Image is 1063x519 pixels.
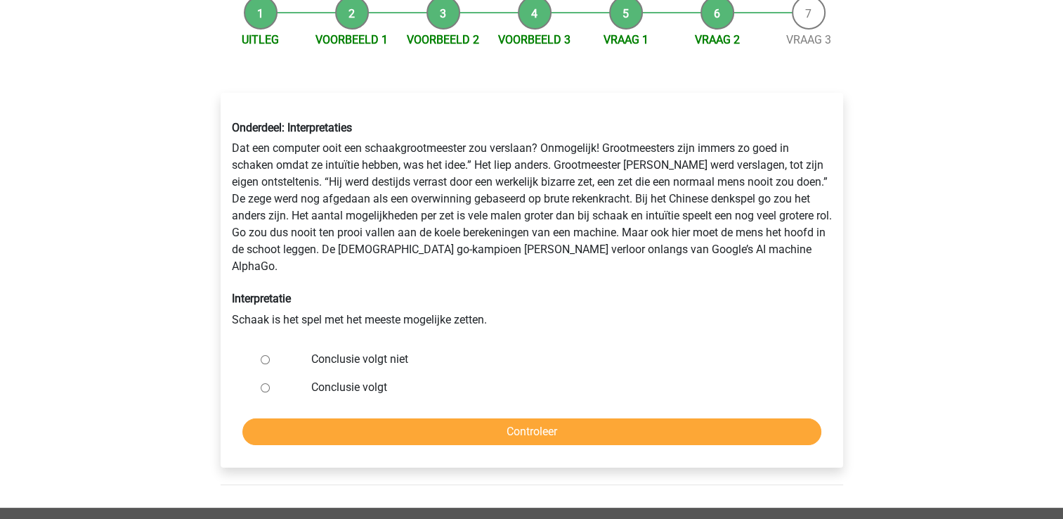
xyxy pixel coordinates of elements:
[407,33,479,46] a: Voorbeeld 2
[315,33,388,46] a: Voorbeeld 1
[232,292,832,305] h6: Interpretatie
[786,33,831,46] a: Vraag 3
[695,33,740,46] a: Vraag 2
[242,418,821,445] input: Controleer
[311,351,797,368] label: Conclusie volgt niet
[242,33,279,46] a: Uitleg
[498,33,570,46] a: Voorbeeld 3
[221,110,842,339] div: Dat een computer ooit een schaakgrootmeester zou verslaan? Onmogelijk! Grootmeesters zijn immers ...
[311,379,797,396] label: Conclusie volgt
[604,33,648,46] a: Vraag 1
[232,121,832,134] h6: Onderdeel: Interpretaties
